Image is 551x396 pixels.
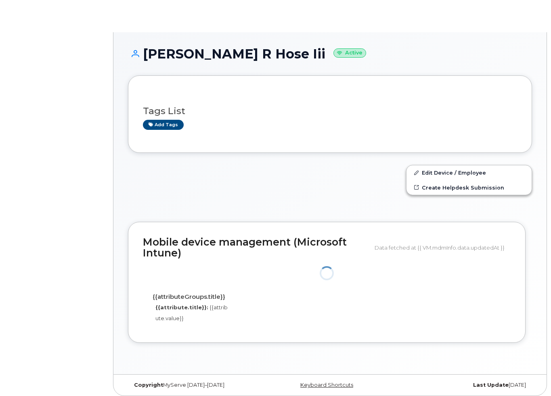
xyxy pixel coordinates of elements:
[143,237,369,259] h2: Mobile device management (Microsoft Intune)
[149,294,229,300] h4: {{attributeGroups.title}}
[333,48,366,58] small: Active
[397,382,532,388] div: [DATE]
[473,382,509,388] strong: Last Update
[134,382,163,388] strong: Copyright
[143,120,184,130] a: Add tags
[128,47,532,61] h1: [PERSON_NAME] R Hose Iii
[375,240,511,255] div: Data fetched at {{ VM.mdmInfo.data.updatedAt }}
[406,180,532,195] a: Create Helpdesk Submission
[300,382,353,388] a: Keyboard Shortcuts
[155,304,228,321] span: {{attribute.value}}
[155,304,208,311] label: {{attribute.title}}:
[406,165,532,180] a: Edit Device / Employee
[128,382,263,388] div: MyServe [DATE]–[DATE]
[143,106,517,116] h3: Tags List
